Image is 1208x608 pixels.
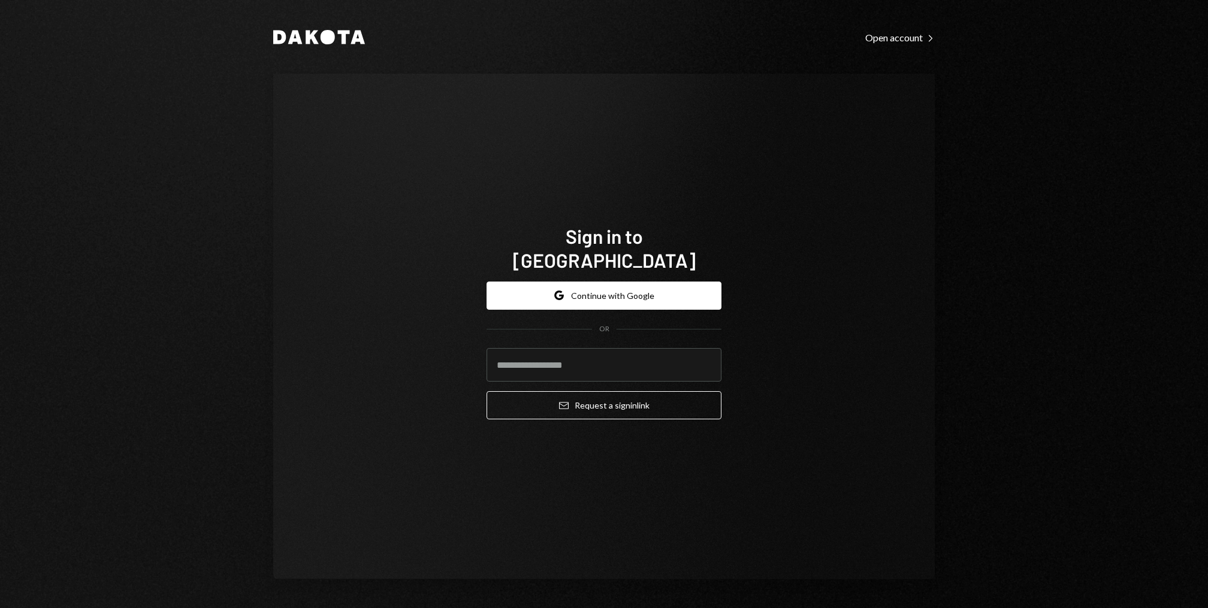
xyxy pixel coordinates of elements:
button: Request a signinlink [487,391,721,419]
button: Continue with Google [487,282,721,310]
h1: Sign in to [GEOGRAPHIC_DATA] [487,224,721,272]
div: OR [599,324,609,334]
a: Open account [865,31,935,44]
div: Open account [865,32,935,44]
